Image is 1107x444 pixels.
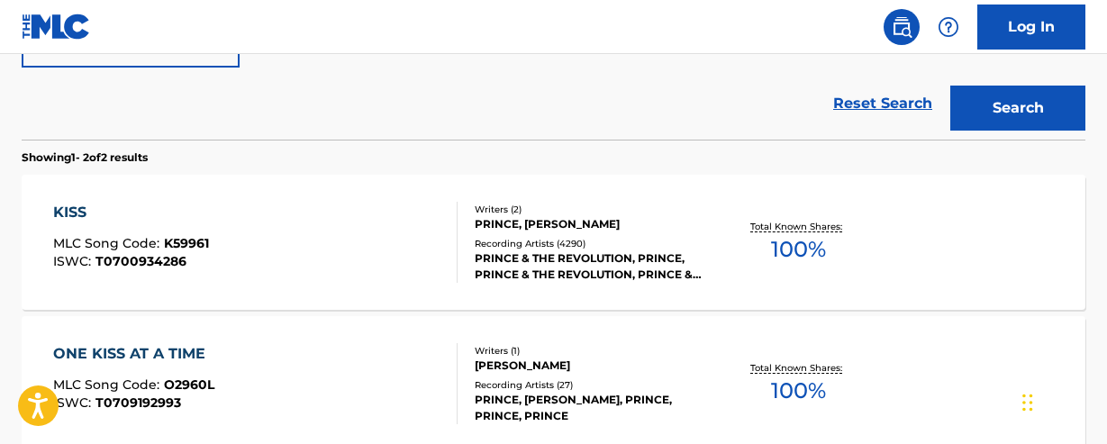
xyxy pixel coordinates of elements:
div: KISS [53,202,209,223]
div: ONE KISS AT A TIME [53,343,214,365]
span: MLC Song Code : [53,376,164,393]
div: PRINCE & THE REVOLUTION, PRINCE, PRINCE & THE REVOLUTION, PRINCE & THE REVOLUTION, PRINCE|THE REV... [475,250,710,283]
iframe: Chat Widget [1017,358,1107,444]
a: Public Search [884,9,920,45]
span: MLC Song Code : [53,235,164,251]
img: help [938,16,959,38]
p: Total Known Shares: [750,220,847,233]
span: T0700934286 [95,253,186,269]
p: Total Known Shares: [750,361,847,375]
div: PRINCE, [PERSON_NAME] [475,216,710,232]
div: Writers ( 1 ) [475,344,710,358]
div: Recording Artists ( 27 ) [475,378,710,392]
img: MLC Logo [22,14,91,40]
span: 100 % [771,375,826,407]
span: K59961 [164,235,209,251]
p: Showing 1 - 2 of 2 results [22,150,148,166]
button: Search [950,86,1085,131]
span: T0709192993 [95,394,181,411]
div: Recording Artists ( 4290 ) [475,237,710,250]
a: KISSMLC Song Code:K59961ISWC:T0700934286Writers (2)PRINCE, [PERSON_NAME]Recording Artists (4290)P... [22,175,1085,310]
div: Writers ( 2 ) [475,203,710,216]
span: ISWC : [53,253,95,269]
div: Drag [1022,376,1033,430]
span: ISWC : [53,394,95,411]
div: [PERSON_NAME] [475,358,710,374]
a: Log In [977,5,1085,50]
img: search [891,16,912,38]
span: O2960L [164,376,214,393]
div: PRINCE, [PERSON_NAME], PRINCE, PRINCE, PRINCE [475,392,710,424]
div: Help [930,9,966,45]
a: Reset Search [824,84,941,123]
span: 100 % [771,233,826,266]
